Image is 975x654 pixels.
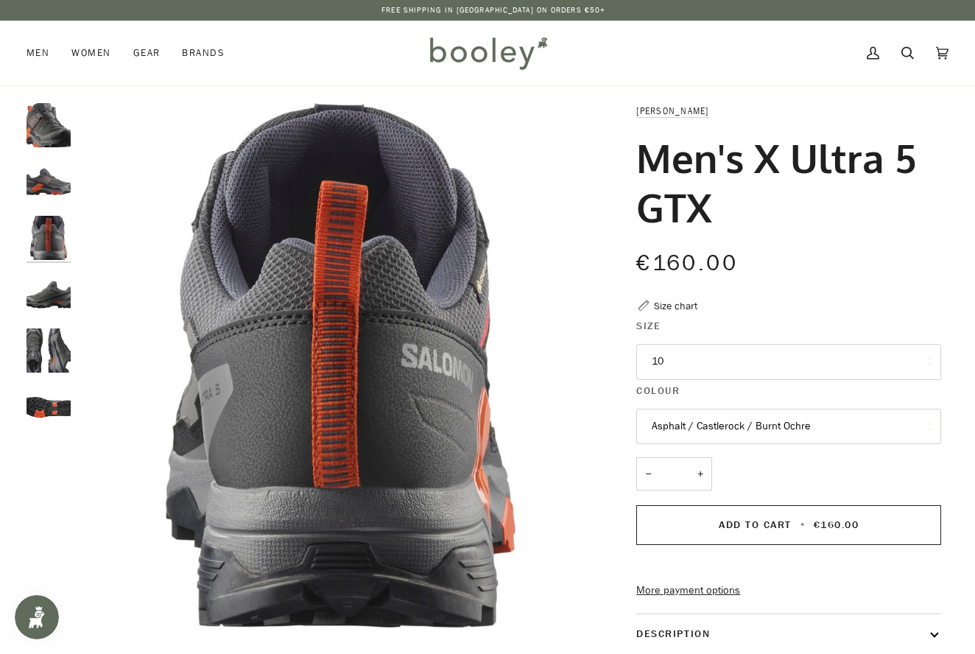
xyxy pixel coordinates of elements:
[719,518,792,532] span: Add to Cart
[636,383,680,398] span: Colour
[27,21,60,85] a: Men
[182,46,225,60] span: Brands
[636,318,661,334] span: Size
[636,133,930,231] h1: Men's X Ultra 5 GTX
[689,457,712,490] button: +
[814,518,859,532] span: €160.00
[654,298,697,314] div: Size chart
[381,4,605,16] p: Free Shipping in [GEOGRAPHIC_DATA] on Orders €50+
[636,583,941,599] a: More payment options
[27,272,71,317] img: Salomon Men's X Ultra 5 GTX Asphalt / Castlerock / Burnt Ochre - Booley Galway
[636,344,941,380] button: 10
[423,32,552,74] img: Booley
[27,103,71,147] img: Salomon Men's X Ultra 5 GTX Asphalt / Castlerock / Burnt Ochre - Booley Galway
[71,46,110,60] span: Women
[27,328,71,373] img: Salomon Men's X Ultra 5 GTX Asphalt / Castlerock / Burnt Ochre - Booley Galway
[122,21,172,85] a: Gear
[60,21,122,85] a: Women
[636,614,941,653] button: Description
[636,457,660,490] button: −
[796,518,810,532] span: •
[27,385,71,429] img: Salomon Men's X Ultra 5 GTX Asphalt / Castlerock / Burnt Ochre - Booley Galway
[636,457,712,490] input: Quantity
[78,103,603,628] img: Salomon Men&#39;s X Ultra 5 GTX Asphalt / Castlerock / Burnt Ochre - Booley Galway
[636,248,738,278] span: €160.00
[27,46,49,60] span: Men
[636,409,941,445] button: Asphalt / Castlerock / Burnt Ochre
[27,159,71,203] img: Salomon Men's X Ultra 5 GTX Asphalt / Castlerock / Burnt Ochre - Booley Galway
[636,105,708,117] a: [PERSON_NAME]
[171,21,236,85] a: Brands
[78,103,603,628] div: Salomon Men's X Ultra 5 GTX Asphalt / Castlerock / Burnt Ochre - Booley Galway
[27,216,71,260] img: Salomon Men's X Ultra 5 GTX Asphalt / Castlerock / Burnt Ochre - Booley Galway
[636,505,941,545] button: Add to Cart • €160.00
[133,46,161,60] span: Gear
[15,595,59,639] iframe: Button to open loyalty program pop-up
